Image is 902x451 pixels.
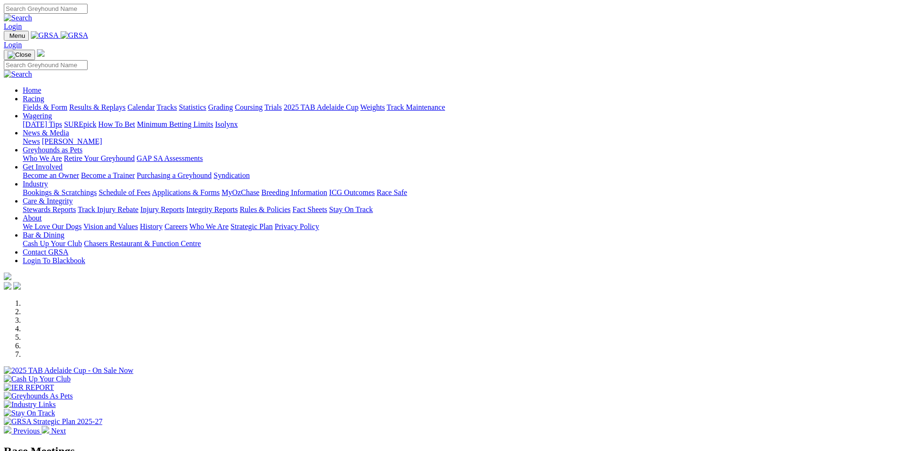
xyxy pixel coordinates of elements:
[69,103,125,111] a: Results & Replays
[179,103,206,111] a: Statistics
[140,205,184,213] a: Injury Reports
[42,137,102,145] a: [PERSON_NAME]
[64,120,96,128] a: SUREpick
[164,222,188,230] a: Careers
[23,239,898,248] div: Bar & Dining
[84,239,201,248] a: Chasers Restaurant & Function Centre
[31,31,59,40] img: GRSA
[23,129,69,137] a: News & Media
[4,50,35,60] button: Toggle navigation
[23,171,898,180] div: Get Involved
[23,146,82,154] a: Greyhounds as Pets
[13,282,21,290] img: twitter.svg
[23,103,67,111] a: Fields & Form
[23,222,898,231] div: About
[189,222,229,230] a: Who We Are
[4,14,32,22] img: Search
[222,188,259,196] a: MyOzChase
[4,400,56,409] img: Industry Links
[98,188,150,196] a: Schedule of Fees
[23,120,62,128] a: [DATE] Tips
[23,95,44,103] a: Racing
[4,31,29,41] button: Toggle navigation
[81,171,135,179] a: Become a Trainer
[51,427,66,435] span: Next
[137,154,203,162] a: GAP SA Assessments
[23,103,898,112] div: Racing
[329,188,375,196] a: ICG Outcomes
[37,49,45,57] img: logo-grsa-white.png
[137,171,212,179] a: Purchasing a Greyhound
[23,205,898,214] div: Care & Integrity
[4,375,71,383] img: Cash Up Your Club
[264,103,282,111] a: Trials
[98,120,135,128] a: How To Bet
[4,427,42,435] a: Previous
[4,417,102,426] img: GRSA Strategic Plan 2025-27
[4,409,55,417] img: Stay On Track
[61,31,89,40] img: GRSA
[215,120,238,128] a: Isolynx
[208,103,233,111] a: Grading
[42,426,49,433] img: chevron-right-pager-white.svg
[23,163,63,171] a: Get Involved
[4,282,11,290] img: facebook.svg
[23,248,68,256] a: Contact GRSA
[23,197,73,205] a: Care & Integrity
[360,103,385,111] a: Weights
[23,154,898,163] div: Greyhounds as Pets
[4,60,88,70] input: Search
[23,137,898,146] div: News & Media
[4,4,88,14] input: Search
[4,426,11,433] img: chevron-left-pager-white.svg
[140,222,162,230] a: History
[261,188,327,196] a: Breeding Information
[23,120,898,129] div: Wagering
[23,214,42,222] a: About
[186,205,238,213] a: Integrity Reports
[4,273,11,280] img: logo-grsa-white.png
[137,120,213,128] a: Minimum Betting Limits
[235,103,263,111] a: Coursing
[13,427,40,435] span: Previous
[127,103,155,111] a: Calendar
[23,188,898,197] div: Industry
[8,51,31,59] img: Close
[23,180,48,188] a: Industry
[23,205,76,213] a: Stewards Reports
[387,103,445,111] a: Track Maintenance
[231,222,273,230] a: Strategic Plan
[329,205,373,213] a: Stay On Track
[157,103,177,111] a: Tracks
[214,171,250,179] a: Syndication
[275,222,319,230] a: Privacy Policy
[83,222,138,230] a: Vision and Values
[78,205,138,213] a: Track Injury Rebate
[9,32,25,39] span: Menu
[23,154,62,162] a: Who We Are
[284,103,358,111] a: 2025 TAB Adelaide Cup
[4,22,22,30] a: Login
[23,171,79,179] a: Become an Owner
[23,222,81,230] a: We Love Our Dogs
[4,383,54,392] img: IER REPORT
[293,205,327,213] a: Fact Sheets
[23,239,82,248] a: Cash Up Your Club
[4,392,73,400] img: Greyhounds As Pets
[4,366,134,375] img: 2025 TAB Adelaide Cup - On Sale Now
[152,188,220,196] a: Applications & Forms
[240,205,291,213] a: Rules & Policies
[23,256,85,265] a: Login To Blackbook
[23,188,97,196] a: Bookings & Scratchings
[23,86,41,94] a: Home
[23,112,52,120] a: Wagering
[4,70,32,79] img: Search
[64,154,135,162] a: Retire Your Greyhound
[376,188,407,196] a: Race Safe
[4,41,22,49] a: Login
[23,137,40,145] a: News
[23,231,64,239] a: Bar & Dining
[42,427,66,435] a: Next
